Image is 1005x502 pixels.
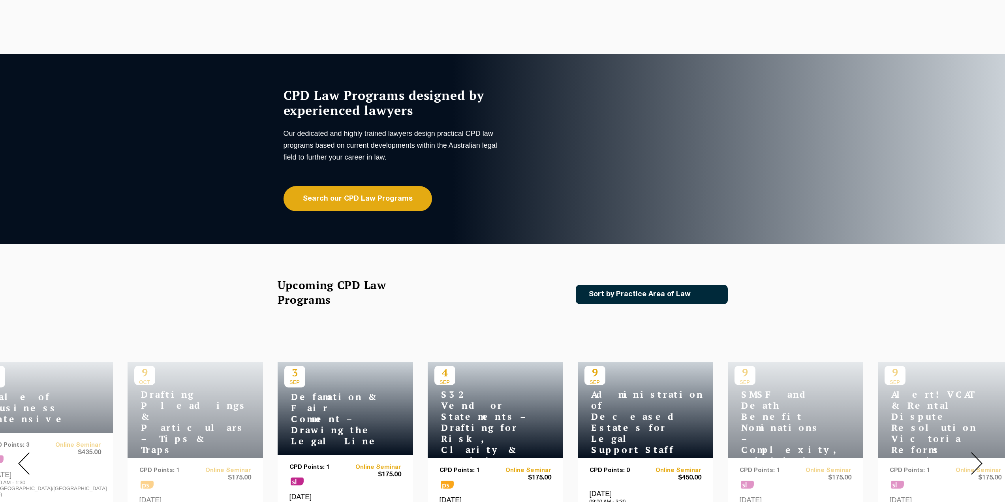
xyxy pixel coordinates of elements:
[434,379,455,385] span: SEP
[590,467,646,474] p: CPD Points: 0
[495,474,551,482] span: $175.00
[576,285,728,304] a: Sort by Practice Area of Law
[584,389,683,466] h4: Administration of Deceased Estates for Legal Support Staff ([DATE])
[284,366,305,379] p: 3
[441,481,454,489] span: ps
[584,379,605,385] span: SEP
[284,128,501,163] p: Our dedicated and highly trained lawyers design practical CPD law programs based on current devel...
[434,366,455,379] p: 4
[284,391,383,447] h4: Defamation & Fair Comment – Drawing the Legal Line
[284,186,432,211] a: Search our CPD Law Programs
[495,467,551,474] a: Online Seminar
[584,366,605,379] p: 9
[703,291,712,298] img: Icon
[440,467,496,474] p: CPD Points: 1
[289,464,346,471] p: CPD Points: 1
[345,471,401,479] span: $175.00
[345,464,401,471] a: Online Seminar
[645,467,701,474] a: Online Seminar
[645,474,701,482] span: $450.00
[18,452,30,475] img: Prev
[291,478,304,485] span: sl
[971,452,982,475] img: Next
[284,88,501,118] h1: CPD Law Programs designed by experienced lawyers
[434,389,533,466] h4: S32 Vendor Statements – Drafting for Risk, Clarity & Compliance
[284,379,305,385] span: SEP
[278,278,406,307] h2: Upcoming CPD Law Programs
